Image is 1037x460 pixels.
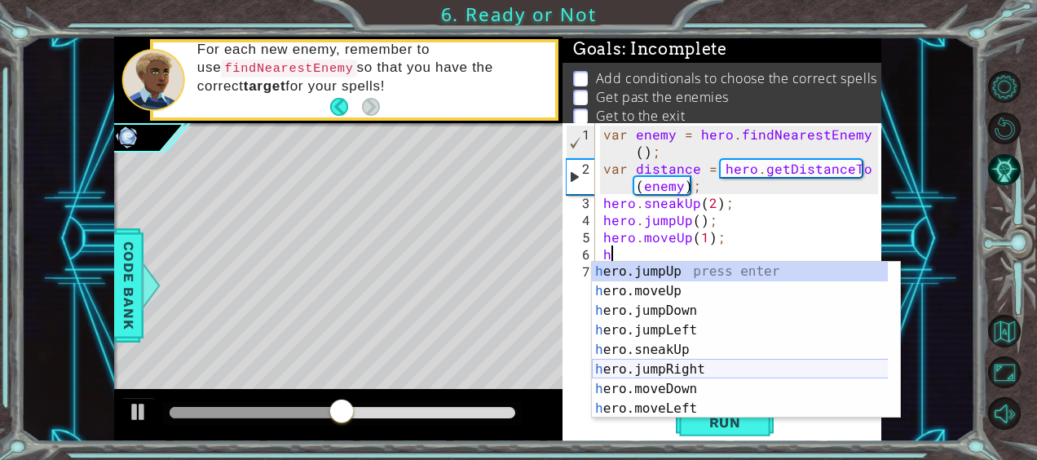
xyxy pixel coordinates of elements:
button: Ctrl + P: Play [122,397,155,431]
button: Restart Level [988,113,1020,144]
button: Shift+Enter: Run current code. [676,406,774,438]
button: Back [330,98,362,116]
span: Run [693,414,757,431]
p: Get past the enemies [596,88,729,106]
div: 2 [567,160,595,194]
div: 3 [566,194,595,211]
strong: target [244,78,286,94]
p: Add conditionals to choose the correct spells [596,69,877,87]
button: Maximize Browser [988,356,1020,388]
button: Next [362,98,380,116]
div: 5 [566,228,595,245]
button: Level Options [988,71,1020,103]
code: findNearestEnemy [221,60,356,77]
span: Goals [573,39,727,60]
button: Back to Map [988,315,1020,347]
div: 6 [566,245,595,263]
a: Back to Map [991,310,1037,352]
div: 4 [566,211,595,228]
button: Mute [988,397,1020,429]
span: : Incomplete [622,39,727,59]
div: 1 [567,126,595,160]
img: Image for 6102e7f128067a00236f7c63 [114,123,140,149]
button: AI Hint [988,153,1020,185]
div: 7 [566,263,595,280]
p: Get to the exit [596,107,685,125]
p: For each new enemy, remember to use so that you have the correct for your spells! [197,41,544,95]
span: Code Bank [116,236,142,335]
